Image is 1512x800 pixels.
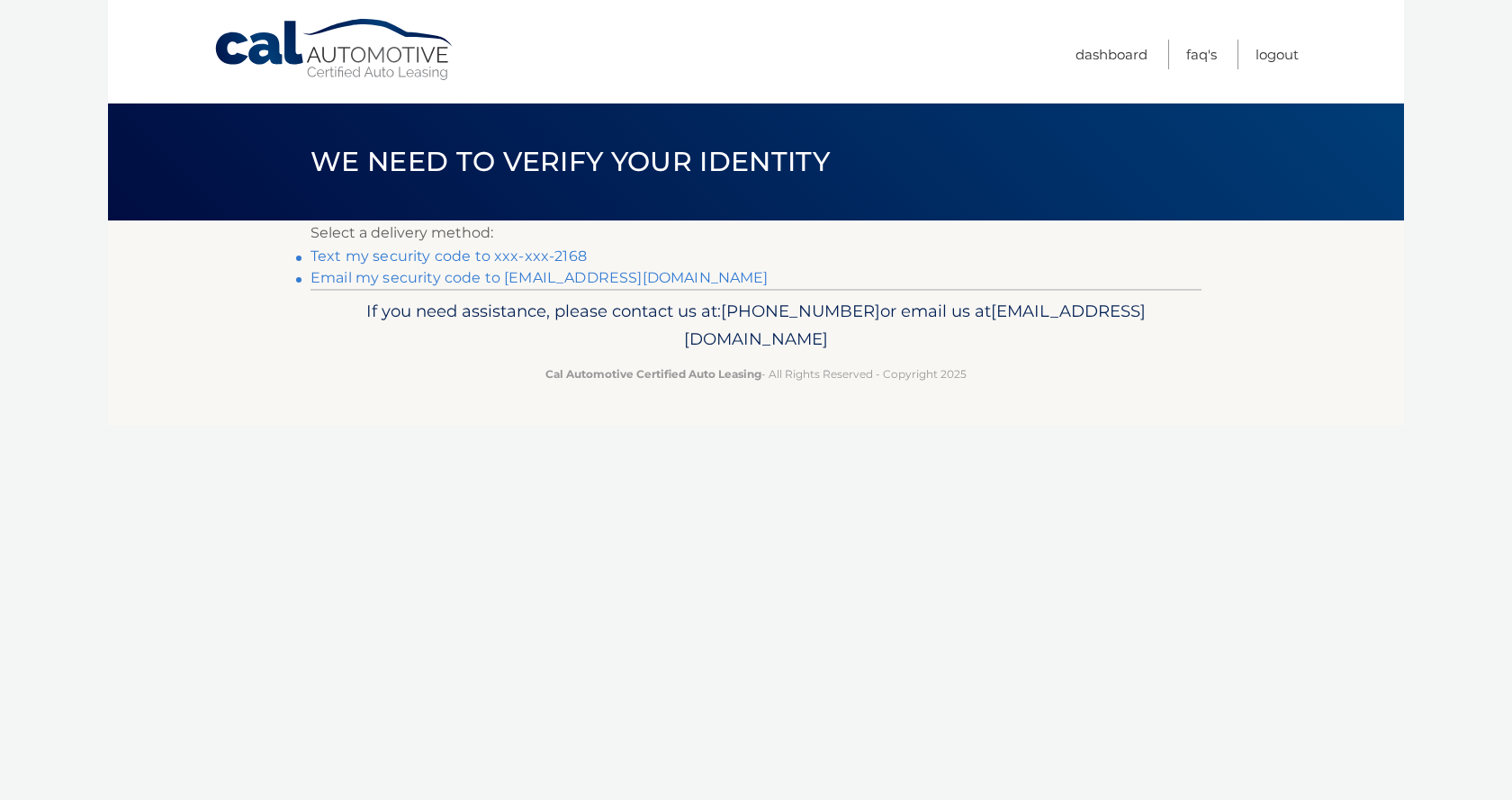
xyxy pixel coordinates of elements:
p: Select a delivery method: [310,220,1201,246]
span: [PHONE_NUMBER] [721,301,880,321]
a: Logout [1255,40,1299,69]
p: - All Rights Reserved - Copyright 2025 [322,364,1190,383]
a: Text my security code to xxx-xxx-2168 [310,247,587,265]
a: Cal Automotive [213,18,456,82]
a: FAQ's [1186,40,1217,69]
span: We need to verify your identity [310,145,830,178]
a: Dashboard [1075,40,1147,69]
a: Email my security code to [EMAIL_ADDRESS][DOMAIN_NAME] [310,269,769,286]
strong: Cal Automotive Certified Auto Leasing [545,367,761,381]
p: If you need assistance, please contact us at: or email us at [322,297,1190,355]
